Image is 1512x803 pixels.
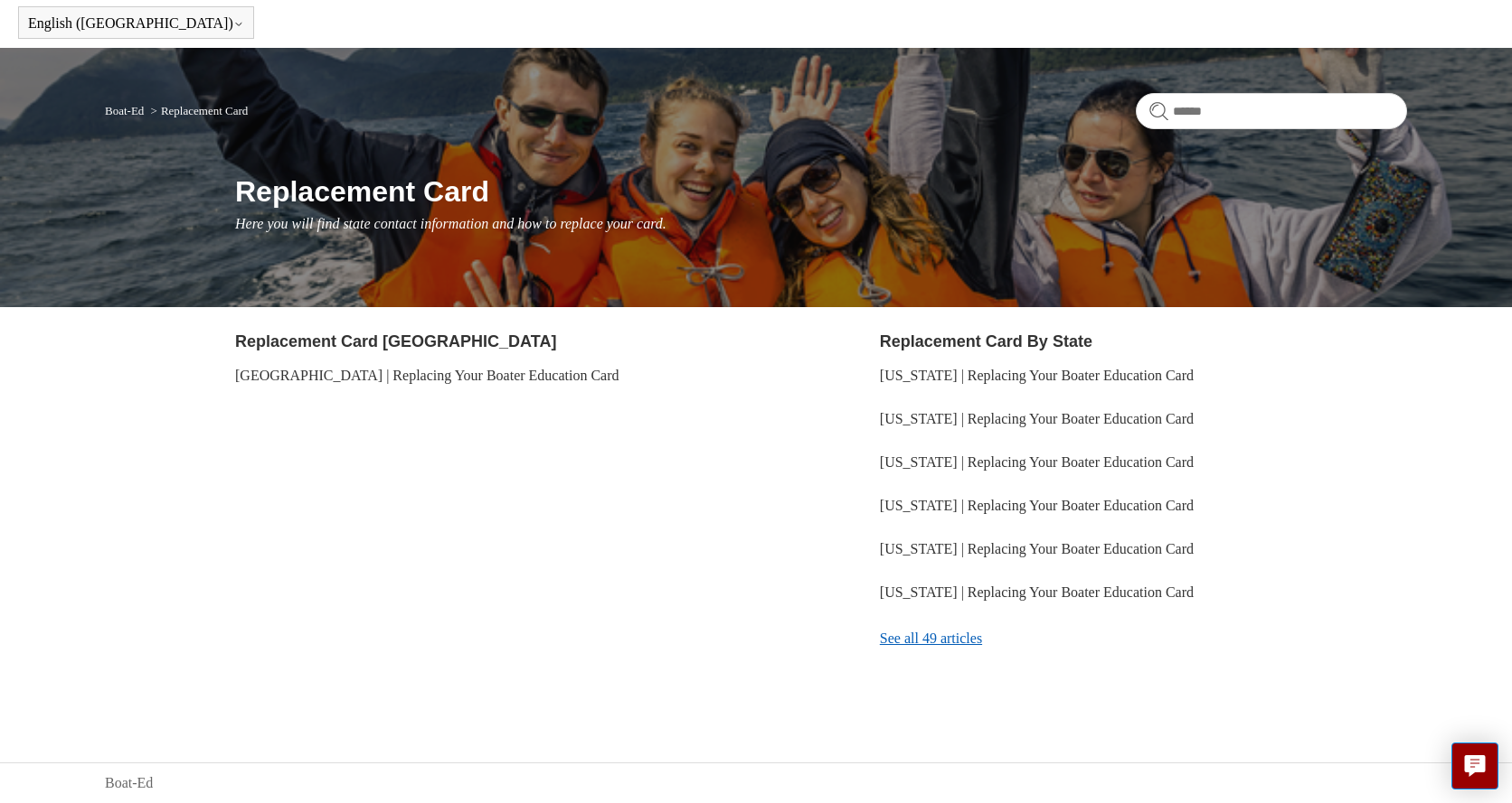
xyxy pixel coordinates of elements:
[880,614,1407,663] a: See all 49 articles
[105,104,147,117] li: Boat-Ed
[235,213,1407,235] p: Here you will find state contact information and how to replace your card.
[880,411,1194,426] a: [US_STATE] | Replacing Your Boater Education Card
[880,454,1194,470] a: [US_STATE] | Replacing Your Boater Education Card
[1136,93,1407,129] input: Search
[880,541,1194,556] a: [US_STATE] | Replacing Your Boater Education Card
[1451,742,1498,789] button: Live chat
[235,368,619,383] a: [GEOGRAPHIC_DATA] | Replacing Your Boater Education Card
[105,772,153,794] a: Boat-Ed
[880,584,1194,600] a: [US_STATE] | Replacing Your Boater Education Card
[880,498,1194,513] a: [US_STATE] | Replacing Your Boater Education Card
[235,170,1407,213] h1: Replacement Card
[880,368,1194,383] a: [US_STATE] | Replacing Your Boater Education Card
[105,104,144,117] a: Boat-Ed
[28,15,244,32] button: English ([GEOGRAPHIC_DATA])
[235,332,556,350] a: Replacement Card [GEOGRAPHIC_DATA]
[880,332,1092,350] a: Replacement Card By State
[147,104,249,117] li: Replacement Card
